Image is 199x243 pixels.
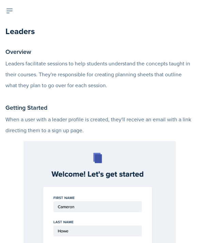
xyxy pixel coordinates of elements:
[5,46,194,58] h2: Overview
[5,25,194,37] h2: Leaders
[5,58,194,91] p: Leaders facilitate sessions to help students understand the concepts taught in their courses. The...
[5,102,194,114] h2: Getting Started
[5,114,194,136] p: When a user with a leader profile is created, they'll receive an email with a link directing them...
